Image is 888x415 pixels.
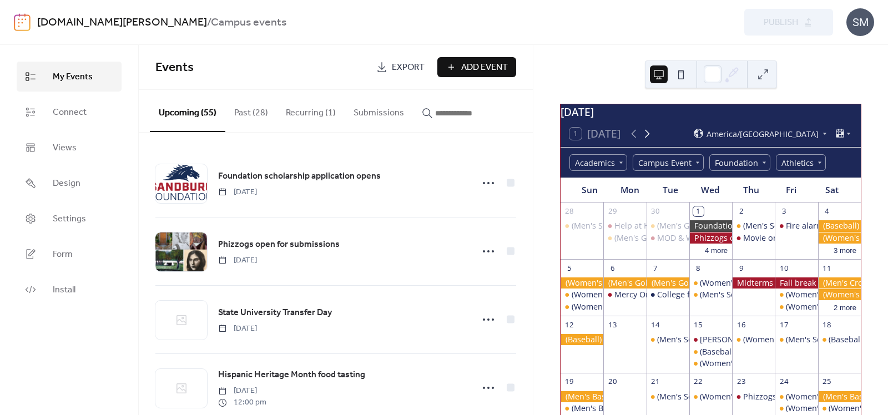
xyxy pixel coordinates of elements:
div: Tue [650,178,690,202]
div: (Men's Basketball) Carl Sandburg College at Sauk Valley Community College [818,391,861,402]
span: Connect [53,106,87,119]
a: Settings [17,204,122,234]
a: My Events [17,62,122,92]
div: Mon [610,178,650,202]
div: Wed [690,178,731,202]
span: Foundation scholarship application opens [218,170,381,183]
div: 25 [822,377,832,387]
span: Events [155,55,194,80]
div: 6 [607,263,617,273]
div: 4 [822,206,832,216]
div: [DATE] [561,104,861,120]
div: Mercy One Genesis recruitment table. [603,289,646,300]
div: Fall break (no classes) [775,277,818,289]
div: (Men's Soccer) UW-Whitewater at Rock County vs. Carl Sandburg College [732,220,775,231]
div: Thu [731,178,771,202]
div: (Women's Volleyball) Carl Sandburg College vs. Grand Rapids Tournament [561,277,603,289]
img: logo [14,13,31,31]
div: 15 [693,320,703,330]
span: [DATE] [218,385,266,397]
div: Mercy One Genesis recruitment table. [614,289,756,300]
div: (Men's Basketball) Carl Sandburg College at Danville Jamboree [561,391,603,402]
div: (Men's Golf) Arrowhead Conference Championship (2nd round) [647,277,689,289]
a: Hispanic Heritage Month food tasting [218,368,365,382]
div: 29 [607,206,617,216]
a: Design [17,168,122,198]
div: (Women's Volleyball) Carl Sandburg College vs. Lincoln Land Community College [775,403,818,414]
div: 11 [822,263,832,273]
div: (Women's Volleyball) Sauk Valley Community College vs. Carl Sandburg College [689,391,732,402]
div: Kaplan & ISAC visit. [689,334,732,345]
b: Campus events [211,12,286,33]
div: (Women's Cross Country) Arrowhead Conference Championships [818,289,861,300]
div: (Men's Basketball) Southwestern [US_STATE] vs. [PERSON_NAME] College [572,403,845,414]
div: (Women's Volleyball) Carl Sandburg College at Illinois Valley Community College [689,358,732,369]
button: Past (28) [225,90,277,131]
div: 30 [650,206,660,216]
div: (Women's Volleyball) Carl Sandburg College at Parkland College [818,403,861,414]
div: Phizzogs open for submissions [689,232,732,244]
div: (Women's Volleyball) Carl Sandburg College vs. Muskegon Community College [561,301,603,312]
button: Submissions [345,90,413,131]
div: 3 [779,206,789,216]
div: MOD & WOC fall probate presentation [647,232,689,244]
div: 9 [736,263,746,273]
span: [DATE] [218,323,257,335]
b: / [207,12,211,33]
div: College fair [657,289,700,300]
span: Phizzogs open for submissions [218,238,340,251]
div: 19 [564,377,574,387]
div: 13 [607,320,617,330]
a: State University Transfer Day [218,306,332,320]
div: (Women's Volleyball) Carl Sandburg College vs. Milwaukee Area Technical College [775,289,818,300]
button: Recurring (1) [277,90,345,131]
div: (Women's Volleyball) [PERSON_NAME] College vs. [GEOGRAPHIC_DATA] [572,301,837,312]
a: Add Event [437,57,516,77]
div: Movie on the pond [732,232,775,244]
div: (Women's Volleyball) Mott Community College vs. Carl Sandburg College [561,289,603,300]
div: (Men's Soccer) [PERSON_NAME][GEOGRAPHIC_DATA] at [GEOGRAPHIC_DATA] [572,220,860,231]
div: (Men's Golf) Battle of the Mississippi (2nd round) [647,220,689,231]
button: Upcoming (55) [150,90,225,132]
div: [PERSON_NAME] & [PERSON_NAME] visit. [700,334,855,345]
div: 21 [650,377,660,387]
a: [DOMAIN_NAME][PERSON_NAME] [37,12,207,33]
div: (Women's Volleyball) Carl Sandburg College vs. Heartland Community College [775,391,818,402]
div: (Baseball) Knox vs. Carl Sandburg College [818,334,861,345]
div: 8 [693,263,703,273]
div: (Baseball) Carl Sandburg College at Region 4 Showcase [818,220,861,231]
div: Fire alarm testing [775,220,818,231]
span: Views [53,141,77,155]
div: Fire alarm testing [786,220,851,231]
a: Foundation scholarship application opens [218,169,381,184]
div: 1 [693,206,703,216]
div: Help at Home recruitment table [614,220,734,231]
div: 2 [736,206,746,216]
div: Help at Home recruitment table [603,220,646,231]
div: SM [846,8,874,36]
div: 7 [650,263,660,273]
div: Midterms [732,277,775,289]
div: (Women's Basketball) Carl Sandburg College at ICCAC Jamboree [818,232,861,244]
div: Sun [569,178,610,202]
div: 24 [779,377,789,387]
span: Hispanic Heritage Month food tasting [218,368,365,382]
div: 12 [564,320,574,330]
div: College fair [647,289,689,300]
div: (Men's Soccer) Black Hawk College vs. Carl Sandburg College [689,289,732,300]
div: (Men's Soccer) Wilbur Wright College vs. Carl Sandburg College [647,391,689,402]
a: Form [17,239,122,269]
div: Sat [811,178,852,202]
div: (Women's Volleyball) Carl Sandburg College at Highland Community College - Illinois [689,277,732,289]
div: (Men's Soccer) Carl Sandburg College at Triton College [561,220,603,231]
span: [DATE] [218,255,257,266]
div: 16 [736,320,746,330]
span: Form [53,248,73,261]
div: 18 [822,320,832,330]
a: Install [17,275,122,305]
div: 22 [693,377,703,387]
span: My Events [53,70,93,84]
a: Export [368,57,433,77]
div: 14 [650,320,660,330]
